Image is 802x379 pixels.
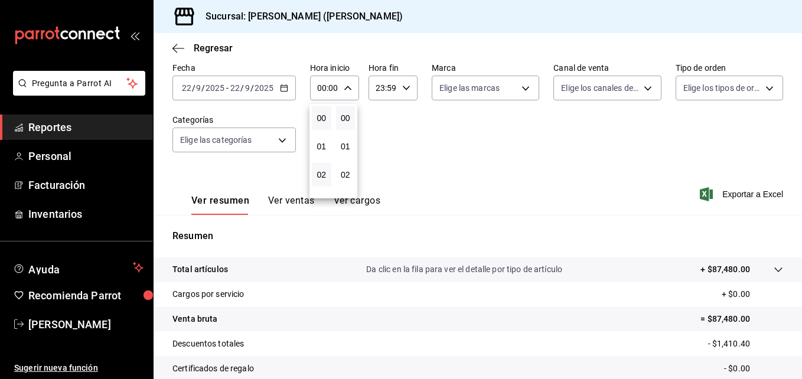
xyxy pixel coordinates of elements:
[343,113,348,123] span: 00
[319,170,324,179] span: 02
[343,170,348,179] span: 02
[336,106,356,130] button: 00
[312,106,331,130] button: 00
[336,135,356,158] button: 01
[319,142,324,151] span: 01
[336,163,356,187] button: 02
[343,142,348,151] span: 01
[312,163,331,187] button: 02
[312,135,331,158] button: 01
[319,113,324,123] span: 00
